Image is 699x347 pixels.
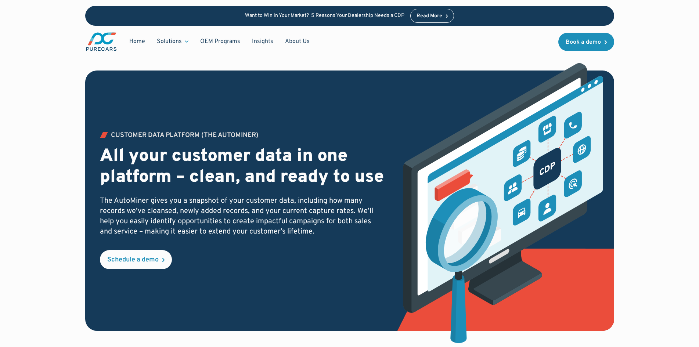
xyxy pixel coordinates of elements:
a: Insights [246,35,279,48]
a: Home [123,35,151,48]
p: Want to Win in Your Market? 5 Reasons Your Dealership Needs a CDP [245,13,404,19]
div: Solutions [151,35,194,48]
a: OEM Programs [194,35,246,48]
a: About Us [279,35,316,48]
a: Book a demo [558,33,614,51]
img: purecars logo [85,32,118,52]
div: Book a demo [566,39,601,45]
div: Schedule a demo [107,257,159,263]
p: The AutoMiner gives you a snapshot of your customer data, including how many records we’ve cleans... [100,196,385,237]
div: Solutions [157,37,182,46]
div: Read More [417,14,442,19]
a: Read More [410,9,454,23]
a: Schedule a demo [100,250,172,269]
a: main [85,32,118,52]
h2: All your customer data in one platform – clean, and ready to use [100,146,385,188]
div: Customer Data PLATFORM (The Autominer) [111,132,259,139]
